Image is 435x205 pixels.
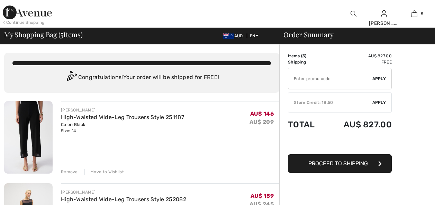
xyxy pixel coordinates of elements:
img: 1ère Avenue [3,6,52,19]
span: 5 [421,11,423,17]
div: Color: Black Size: 14 [61,121,184,134]
td: Shipping [288,59,325,65]
td: AU$ 827.00 [325,53,392,59]
span: Proceed to Shipping [308,160,368,167]
div: Move to Wishlist [84,169,124,175]
div: Order Summary [275,31,431,38]
a: Sign In [381,10,387,17]
div: [PERSON_NAME] [369,20,399,27]
div: < Continue Shopping [3,19,45,26]
td: Items ( ) [288,53,325,59]
div: Store Credit: 18.50 [288,99,372,106]
img: search the website [351,10,356,18]
img: Australian Dollar [223,33,234,39]
span: AU$ 146 [250,110,274,117]
img: High-Waisted Wide-Leg Trousers Style 251187 [4,101,53,174]
a: High-Waisted Wide-Leg Trousers Style 251187 [61,114,184,120]
iframe: PayPal [288,136,392,152]
span: AU$ 159 [251,193,274,199]
img: My Bag [411,10,417,18]
span: EN [250,33,259,38]
div: Congratulations! Your order will be shipped for FREE! [12,71,271,85]
img: My Info [381,10,387,18]
span: Apply [372,99,386,106]
a: High-Waisted Wide-Leg Trousers Style 252082 [61,196,186,203]
input: Promo code [288,68,372,89]
span: AUD [223,33,246,38]
td: Free [325,59,392,65]
img: Congratulation2.svg [64,71,78,85]
span: 5 [61,29,63,38]
button: Proceed to Shipping [288,154,392,173]
div: Remove [61,169,78,175]
span: Apply [372,76,386,82]
a: 5 [399,10,429,18]
td: Total [288,113,325,136]
div: [PERSON_NAME] [61,107,184,113]
s: AU$ 209 [250,119,274,125]
td: AU$ 827.00 [325,113,392,136]
span: 5 [302,53,305,58]
div: [PERSON_NAME] [61,189,186,195]
span: My Shopping Bag ( Items) [4,31,83,38]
